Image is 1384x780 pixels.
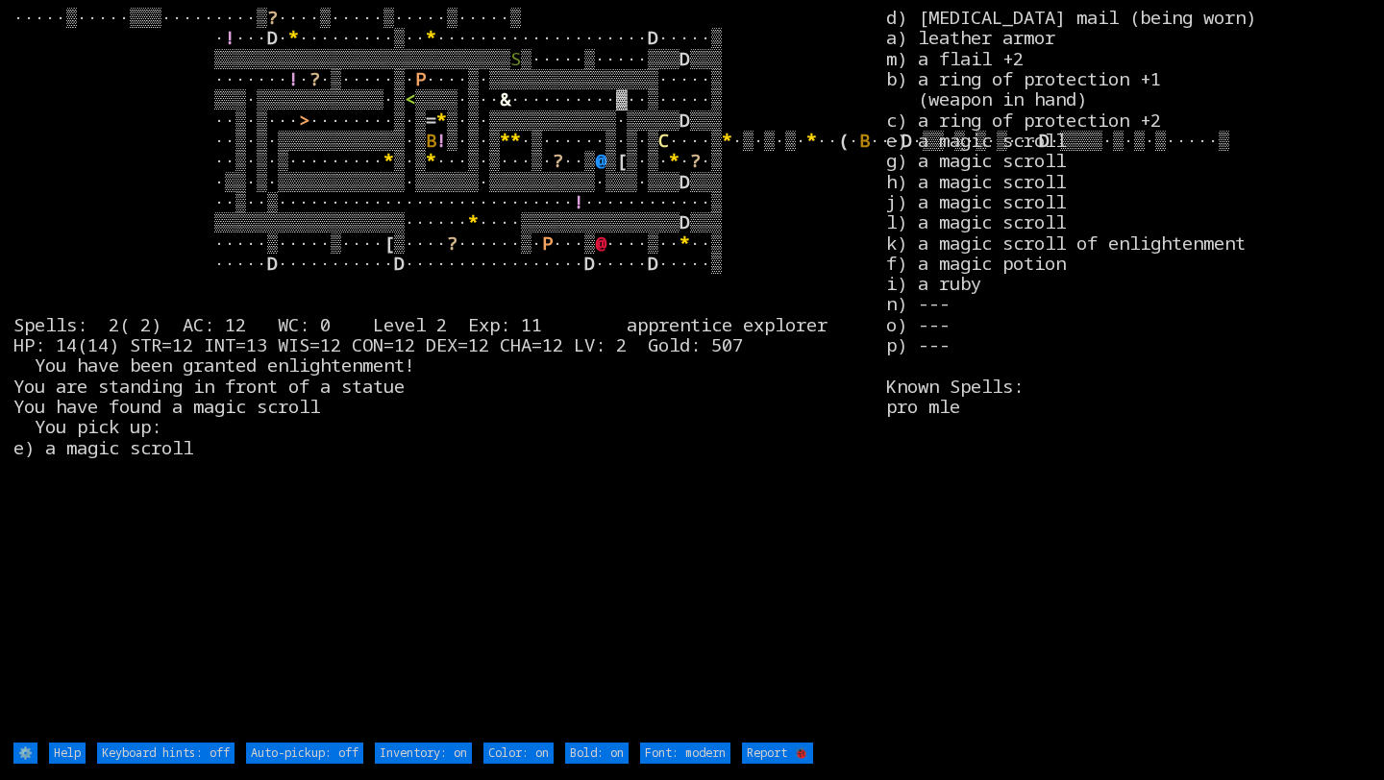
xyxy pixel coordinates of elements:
font: P [542,231,553,256]
font: S [510,46,521,71]
stats: d) [MEDICAL_DATA] mail (being worn) a) leather armor m) a flail +2 b) a ring of protection +1 (we... [886,8,1371,741]
input: Color: on [483,743,554,763]
font: D [267,25,278,50]
font: > [299,108,309,133]
font: ? [690,148,701,173]
font: P [415,66,426,91]
font: ! [225,25,235,50]
font: D [394,251,405,276]
input: Auto-pickup: off [246,743,363,763]
font: D [648,25,658,50]
font: D [267,251,278,276]
font: ! [574,189,584,214]
font: [ [616,148,627,173]
font: ? [267,5,278,30]
font: D [680,169,690,194]
input: Bold: on [565,743,629,763]
input: Inventory: on [375,743,472,763]
font: ? [447,231,457,256]
input: Report 🐞 [742,743,813,763]
font: @ [595,148,605,173]
input: Keyboard hints: off [97,743,235,763]
font: ( [838,128,849,153]
font: D [680,46,690,71]
input: ⚙️ [13,743,37,763]
font: = [426,108,436,133]
font: D [680,209,690,234]
font: ! [288,66,299,91]
font: B [859,128,870,153]
font: < [405,86,415,111]
font: [ [383,231,394,256]
font: @ [595,231,605,256]
font: D [584,251,595,276]
input: Help [49,743,86,763]
font: ! [436,128,447,153]
font: ? [309,66,320,91]
font: D [648,251,658,276]
font: B [426,128,436,153]
input: Font: modern [640,743,730,763]
font: & [500,86,510,111]
larn: ·····▒·····▒▒▒·········▒ ····▒·····▒·····▒·····▒ · ··· · ·········▒·· ···················· ·····▒... [13,8,885,741]
font: C [658,128,669,153]
font: ? [553,148,563,173]
font: D [680,108,690,133]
